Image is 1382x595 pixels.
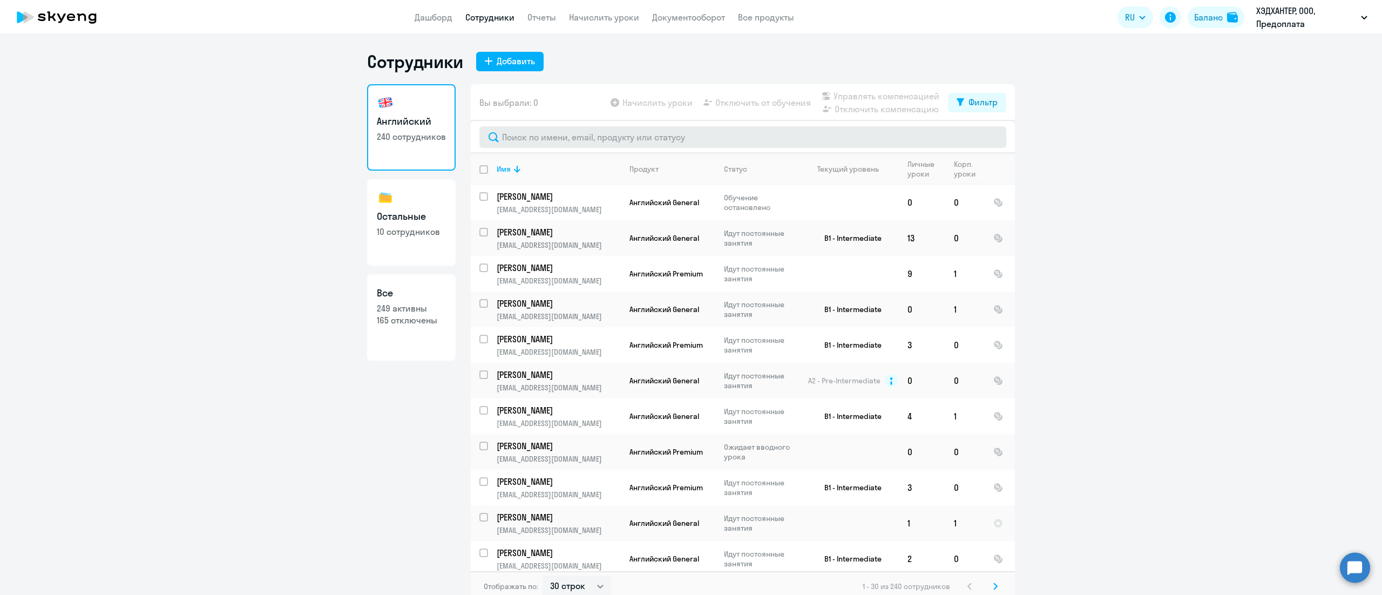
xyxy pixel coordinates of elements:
[367,274,456,361] a: Все249 активны165 отключены
[724,300,798,319] p: Идут постоянные занятия
[899,327,945,363] td: 3
[798,220,899,256] td: B1 - Intermediate
[899,363,945,398] td: 0
[948,93,1006,112] button: Фильтр
[945,541,985,577] td: 0
[497,511,620,523] a: [PERSON_NAME]
[497,476,620,488] a: [PERSON_NAME]
[1251,4,1373,30] button: ХЭДХАНТЕР, ООО, Предоплата
[899,292,945,327] td: 0
[497,333,620,345] a: [PERSON_NAME]
[497,297,619,309] p: [PERSON_NAME]
[798,327,899,363] td: B1 - Intermediate
[629,376,699,386] span: Английский General
[724,164,747,174] div: Статус
[945,470,985,505] td: 0
[497,454,620,464] p: [EMAIL_ADDRESS][DOMAIN_NAME]
[724,193,798,212] p: Обучение остановлено
[968,96,998,109] div: Фильтр
[724,549,798,569] p: Идут постоянные занятия
[629,447,703,457] span: Английский Premium
[569,12,639,23] a: Начислить уроки
[629,269,703,279] span: Английский Premium
[629,340,703,350] span: Английский Premium
[863,582,950,591] span: 1 - 30 из 240 сотрудников
[497,490,620,499] p: [EMAIL_ADDRESS][DOMAIN_NAME]
[465,12,514,23] a: Сотрудники
[724,513,798,533] p: Идут постоянные занятия
[497,561,620,571] p: [EMAIL_ADDRESS][DOMAIN_NAME]
[945,292,985,327] td: 1
[479,126,1006,148] input: Поиск по имени, email, продукту или статусу
[945,398,985,434] td: 1
[945,434,985,470] td: 0
[807,164,898,174] div: Текущий уровень
[724,164,798,174] div: Статус
[1188,6,1244,28] a: Балансbalance
[497,525,620,535] p: [EMAIL_ADDRESS][DOMAIN_NAME]
[798,470,899,505] td: B1 - Intermediate
[899,398,945,434] td: 4
[497,547,620,559] a: [PERSON_NAME]
[899,256,945,292] td: 9
[798,398,899,434] td: B1 - Intermediate
[899,220,945,256] td: 13
[484,582,538,591] span: Отображать по:
[899,434,945,470] td: 0
[497,440,620,452] a: [PERSON_NAME]
[497,404,620,416] a: [PERSON_NAME]
[738,12,794,23] a: Все продукты
[629,483,703,492] span: Английский Premium
[497,383,620,393] p: [EMAIL_ADDRESS][DOMAIN_NAME]
[652,12,725,23] a: Документооборот
[724,228,798,248] p: Идут постоянные занятия
[1125,11,1135,24] span: RU
[945,256,985,292] td: 1
[497,476,619,488] p: [PERSON_NAME]
[377,131,446,143] p: 240 сотрудников
[945,363,985,398] td: 0
[497,226,619,238] p: [PERSON_NAME]
[497,511,619,523] p: [PERSON_NAME]
[497,440,619,452] p: [PERSON_NAME]
[1227,12,1238,23] img: balance
[798,541,899,577] td: B1 - Intermediate
[907,159,945,179] div: Личные уроки
[497,191,619,202] p: [PERSON_NAME]
[377,94,394,111] img: english
[476,52,544,71] button: Добавить
[415,12,452,23] a: Дашборд
[724,335,798,355] p: Идут постоянные занятия
[629,164,659,174] div: Продукт
[497,226,620,238] a: [PERSON_NAME]
[497,333,619,345] p: [PERSON_NAME]
[497,164,620,174] div: Имя
[377,189,394,206] img: others
[497,312,620,321] p: [EMAIL_ADDRESS][DOMAIN_NAME]
[945,220,985,256] td: 0
[497,347,620,357] p: [EMAIL_ADDRESS][DOMAIN_NAME]
[954,159,977,179] div: Корп. уроки
[377,209,446,224] h3: Остальные
[629,305,699,314] span: Английский General
[724,371,798,390] p: Идут постоянные занятия
[527,12,556,23] a: Отчеты
[497,547,619,559] p: [PERSON_NAME]
[377,302,446,314] p: 249 активны
[367,51,463,72] h1: Сотрудники
[497,55,535,67] div: Добавить
[497,262,620,274] a: [PERSON_NAME]
[629,198,699,207] span: Английский General
[497,369,619,381] p: [PERSON_NAME]
[497,276,620,286] p: [EMAIL_ADDRESS][DOMAIN_NAME]
[497,369,620,381] a: [PERSON_NAME]
[954,159,984,179] div: Корп. уроки
[899,470,945,505] td: 3
[377,114,446,129] h3: Английский
[629,554,699,564] span: Английский General
[497,164,511,174] div: Имя
[629,164,715,174] div: Продукт
[724,264,798,283] p: Идут постоянные занятия
[497,418,620,428] p: [EMAIL_ADDRESS][DOMAIN_NAME]
[1256,4,1357,30] p: ХЭДХАНТЕР, ООО, Предоплата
